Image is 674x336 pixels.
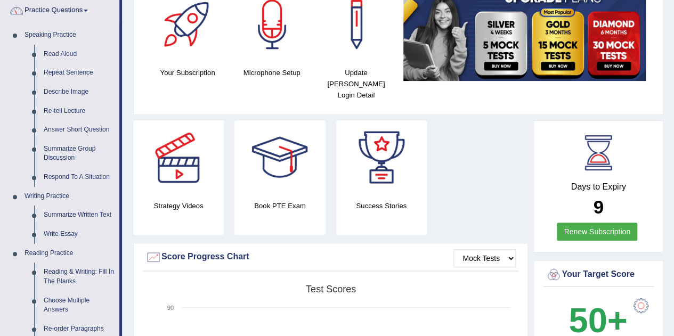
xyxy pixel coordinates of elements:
tspan: Test scores [306,284,356,294]
div: Your Target Score [546,267,651,283]
a: Re-tell Lecture [39,102,119,121]
text: 90 [167,305,174,311]
a: Write Essay [39,225,119,244]
h4: Microphone Setup [235,67,308,78]
a: Summarize Group Discussion [39,140,119,168]
a: Answer Short Question [39,120,119,140]
b: 9 [593,196,603,217]
h4: Update [PERSON_NAME] Login Detail [319,67,393,101]
a: Repeat Sentence [39,63,119,83]
h4: Strategy Videos [133,200,224,211]
a: Summarize Written Text [39,206,119,225]
h4: Your Subscription [151,67,224,78]
a: Speaking Practice [20,26,119,45]
h4: Book PTE Exam [234,200,325,211]
a: Describe Image [39,83,119,102]
a: Writing Practice [20,187,119,206]
div: Score Progress Chart [145,249,516,265]
a: Read Aloud [39,45,119,64]
a: Respond To A Situation [39,168,119,187]
h4: Days to Expiry [546,182,651,192]
a: Choose Multiple Answers [39,291,119,319]
a: Reading Practice [20,244,119,263]
h4: Success Stories [336,200,427,211]
a: Reading & Writing: Fill In The Blanks [39,263,119,291]
a: Renew Subscription [557,223,637,241]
